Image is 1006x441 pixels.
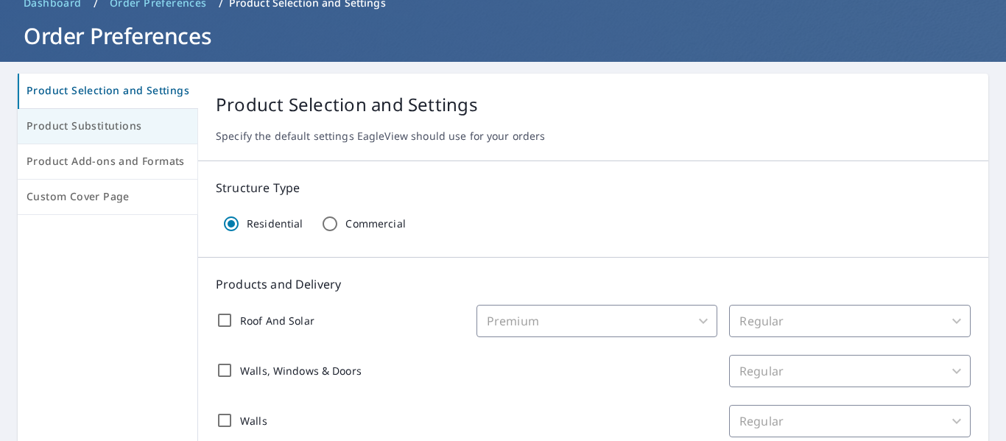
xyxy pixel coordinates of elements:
div: Regular [729,355,971,387]
span: Product Selection and Settings [27,82,189,100]
div: Regular [729,405,971,437]
p: Product Selection and Settings [216,91,971,118]
p: Structure Type [216,179,971,197]
p: Walls [240,413,267,428]
p: Roof And Solar [240,313,314,328]
p: Specify the default settings EagleView should use for your orders [216,130,971,143]
h1: Order Preferences [18,21,988,51]
p: Products and Delivery [216,275,971,293]
span: Product Substitutions [27,117,189,135]
div: tab-list [18,74,198,215]
div: Premium [476,305,718,337]
span: Product Add-ons and Formats [27,152,189,171]
p: Walls, Windows & Doors [240,363,362,378]
span: Custom Cover Page [27,188,189,206]
p: Commercial [345,217,405,230]
div: Regular [729,305,971,337]
p: Residential [247,217,303,230]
